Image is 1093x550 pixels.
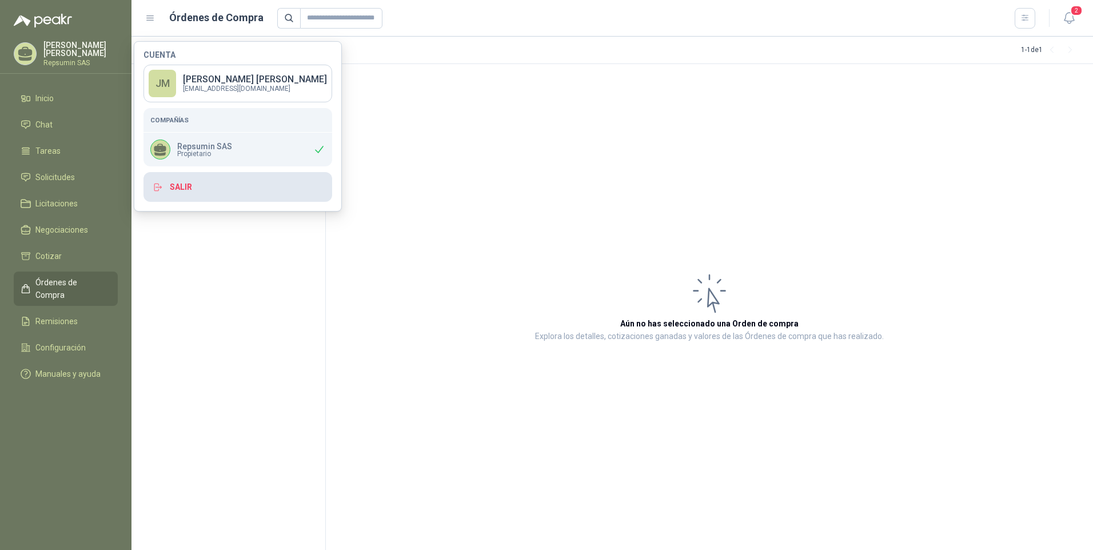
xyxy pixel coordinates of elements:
span: Inicio [35,92,54,105]
span: Configuración [35,341,86,354]
span: Licitaciones [35,197,78,210]
p: Explora los detalles, cotizaciones ganadas y valores de las Órdenes de compra que has realizado. [535,330,884,344]
span: Solicitudes [35,171,75,184]
a: Remisiones [14,310,118,332]
a: Configuración [14,337,118,358]
a: Órdenes de Compra [14,272,118,306]
h1: Órdenes de Compra [169,10,264,26]
p: Repsumin SAS [177,142,232,150]
div: Repsumin SASPropietario [143,133,332,166]
a: Inicio [14,87,118,109]
button: Salir [143,172,332,202]
span: Órdenes de Compra [35,276,107,301]
span: Chat [35,118,53,131]
a: Tareas [14,140,118,162]
a: Licitaciones [14,193,118,214]
h4: Cuenta [143,51,332,59]
p: [PERSON_NAME] [PERSON_NAME] [183,75,327,84]
div: JM [149,70,176,97]
button: 2 [1059,8,1079,29]
p: [PERSON_NAME] [PERSON_NAME] [43,41,118,57]
span: 2 [1070,5,1083,16]
p: [EMAIL_ADDRESS][DOMAIN_NAME] [183,85,327,92]
a: JM[PERSON_NAME] [PERSON_NAME][EMAIL_ADDRESS][DOMAIN_NAME] [143,65,332,102]
a: Cotizar [14,245,118,267]
img: Logo peakr [14,14,72,27]
span: Manuales y ayuda [35,368,101,380]
a: Chat [14,114,118,135]
p: Repsumin SAS [43,59,118,66]
h5: Compañías [150,115,325,125]
div: 1 - 1 de 1 [1021,41,1079,59]
a: Solicitudes [14,166,118,188]
h3: Aún no has seleccionado una Orden de compra [620,317,799,330]
span: Negociaciones [35,224,88,236]
span: Remisiones [35,315,78,328]
span: Cotizar [35,250,62,262]
a: Negociaciones [14,219,118,241]
span: Tareas [35,145,61,157]
span: Propietario [177,150,232,157]
a: Manuales y ayuda [14,363,118,385]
